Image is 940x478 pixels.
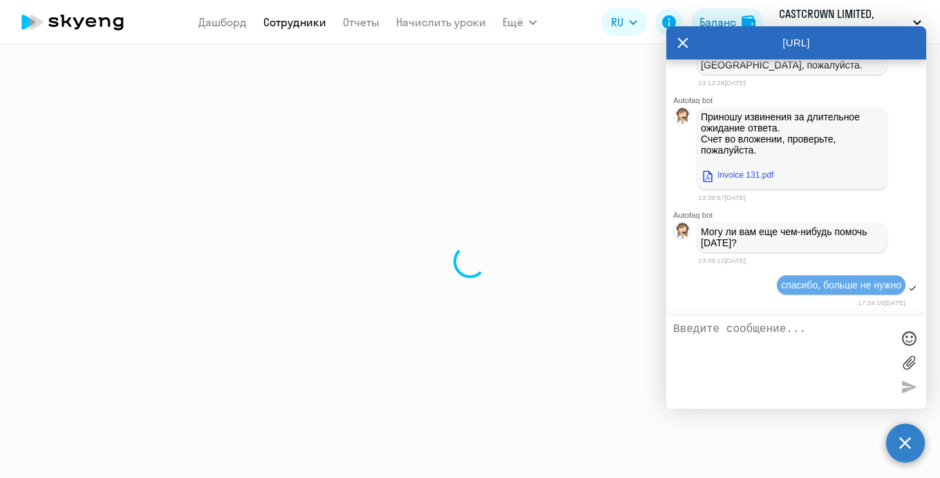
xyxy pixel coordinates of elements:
[673,96,926,104] div: Autofaq bot
[674,108,691,128] img: bot avatar
[858,299,905,306] time: 17:24:16[DATE]
[263,15,326,29] a: Сотрудники
[691,8,764,36] button: Балансbalance
[198,15,247,29] a: Дашборд
[674,223,691,243] img: bot avatar
[698,194,746,201] time: 13:38:57[DATE]
[779,6,908,39] p: CASTCROWN LIMITED, CASTCROWN LIMITED
[601,8,647,36] button: RU
[502,14,523,30] span: Ещё
[701,226,883,248] p: Могу ли вам еще чем-нибудь помочь [DATE]?
[698,79,746,86] time: 13:13:28[DATE]
[673,211,926,219] div: Autofaq bot
[343,15,379,29] a: Отчеты
[772,6,928,39] button: CASTCROWN LIMITED, CASTCROWN LIMITED
[396,15,486,29] a: Начислить уроки
[611,14,623,30] span: RU
[701,167,773,183] a: Invoice 131.pdf
[701,111,883,167] p: Приношу извинения за длительное ожидание ответа. Счет во вложении, проверьте, пожалуйста.
[502,8,537,36] button: Ещё
[699,14,736,30] div: Баланс
[742,15,755,29] img: balance
[781,279,901,291] span: спасибо, больше не нужно
[899,352,919,373] label: Лимит 10 файлов
[698,257,746,264] time: 13:39:12[DATE]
